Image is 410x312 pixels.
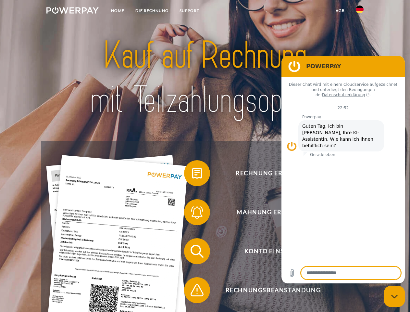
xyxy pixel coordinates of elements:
img: title-powerpay_de.svg [62,31,348,124]
button: Rechnung erhalten? [184,160,353,186]
span: Rechnung erhalten? [193,160,353,186]
a: Home [106,5,130,17]
img: de [356,6,364,13]
span: Mahnung erhalten? [193,199,353,225]
a: agb [330,5,350,17]
a: DIE RECHNUNG [130,5,174,17]
a: SUPPORT [174,5,205,17]
button: Rechnungsbeanstandung [184,277,353,303]
iframe: Schaltfläche zum Öffnen des Messaging-Fensters; Konversation läuft [384,286,405,307]
iframe: Messaging-Fenster [281,56,405,283]
img: qb_bell.svg [189,204,205,220]
button: Konto einsehen [184,238,353,264]
img: qb_search.svg [189,243,205,259]
button: Mahnung erhalten? [184,199,353,225]
span: Konto einsehen [193,238,353,264]
img: qb_warning.svg [189,282,205,298]
img: qb_bill.svg [189,165,205,181]
img: logo-powerpay-white.svg [46,7,99,14]
span: Rechnungsbeanstandung [193,277,353,303]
